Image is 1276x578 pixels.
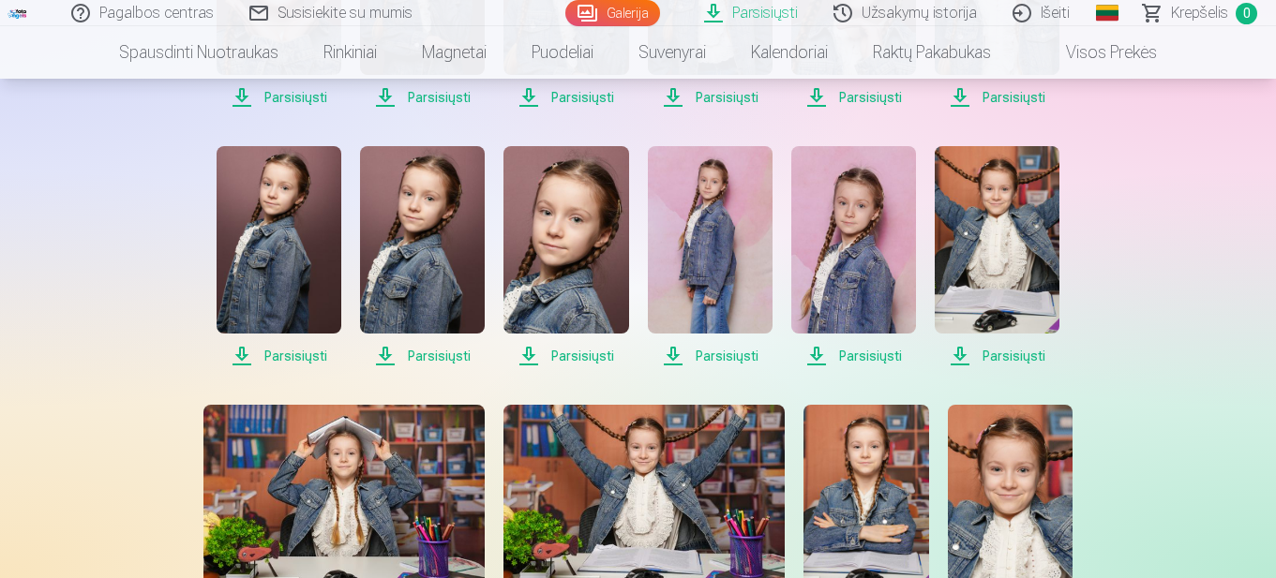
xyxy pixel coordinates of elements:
a: Suvenyrai [616,26,728,79]
a: Magnetai [399,26,509,79]
span: Parsisiųsti [648,86,773,109]
img: /fa5 [8,7,28,19]
span: 0 [1236,3,1257,24]
span: Parsisiųsti [360,345,485,367]
a: Kalendoriai [728,26,850,79]
a: Parsisiųsti [935,146,1059,367]
a: Visos prekės [1013,26,1179,79]
a: Parsisiųsti [360,146,485,367]
span: Parsisiųsti [791,86,916,109]
span: Parsisiųsti [791,345,916,367]
a: Raktų pakabukas [850,26,1013,79]
a: Parsisiųsti [648,146,773,367]
a: Parsisiųsti [503,146,628,367]
a: Spausdinti nuotraukas [97,26,301,79]
span: Parsisiųsti [648,345,773,367]
a: Parsisiųsti [217,146,341,367]
span: Parsisiųsti [935,86,1059,109]
a: Puodeliai [509,26,616,79]
span: Parsisiųsti [217,86,341,109]
a: Rinkiniai [301,26,399,79]
a: Parsisiųsti [791,146,916,367]
span: Parsisiųsti [503,345,628,367]
span: Parsisiųsti [503,86,628,109]
span: Parsisiųsti [935,345,1059,367]
span: Parsisiųsti [360,86,485,109]
span: Parsisiųsti [217,345,341,367]
span: Krepšelis [1171,2,1228,24]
